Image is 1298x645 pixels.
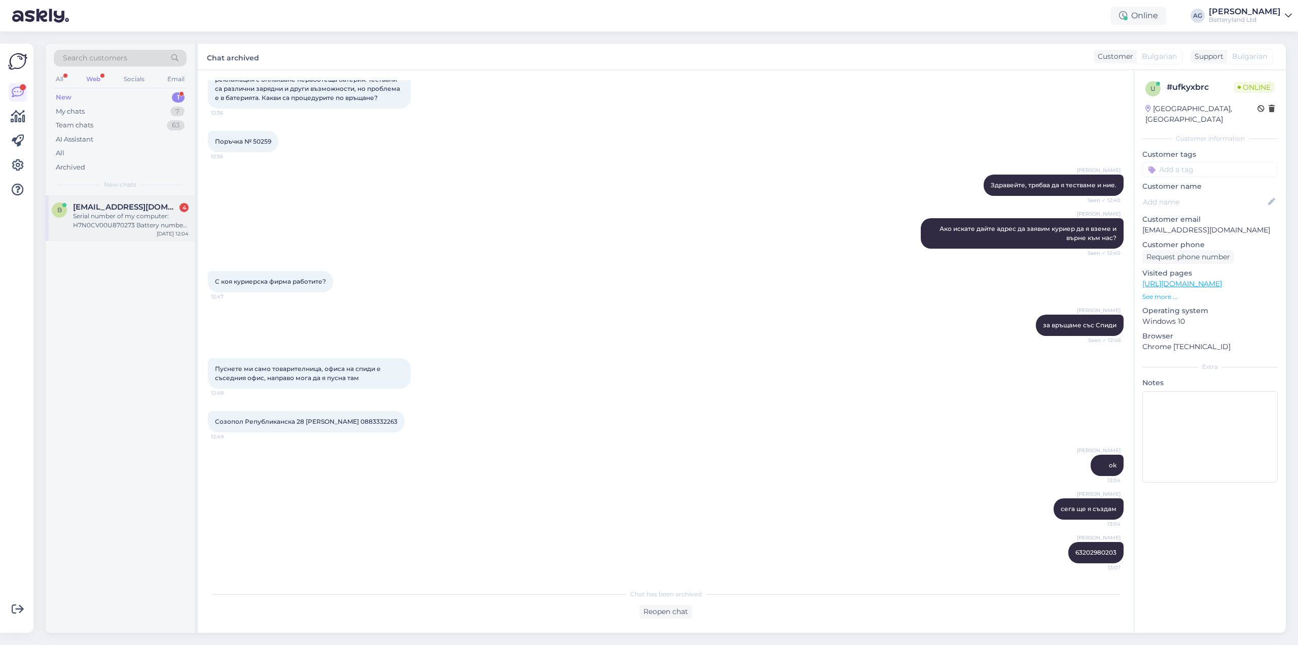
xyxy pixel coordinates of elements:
div: 63 [167,120,185,130]
div: Customer [1094,51,1133,62]
span: b [57,206,62,214]
span: С коя куриерска фирма работите? [215,278,326,285]
p: Windows 10 [1142,316,1278,327]
div: Team chats [56,120,93,130]
input: Add a tag [1142,162,1278,177]
span: Seen ✓ 12:40 [1083,196,1121,204]
span: [PERSON_NAME] [1077,447,1121,454]
span: 12:49 [211,389,249,397]
span: 12:47 [211,293,249,300]
p: Notes [1142,378,1278,388]
span: ok [1109,461,1116,469]
div: 4 [179,203,189,212]
p: Chrome [TECHNICAL_ID] [1142,342,1278,352]
span: 12:36 [211,109,249,117]
span: 63202980203 [1075,549,1116,556]
div: [DATE] 12:04 [157,230,189,237]
div: My chats [56,107,85,117]
p: Operating system [1142,305,1278,316]
span: [PERSON_NAME] [1077,534,1121,541]
span: 12:36 [211,153,249,160]
span: [PERSON_NAME] [1077,166,1121,174]
span: Здравейте, трябва да я тестваме и ние. [991,181,1116,189]
p: Customer name [1142,181,1278,192]
div: 1 [172,92,185,103]
p: Customer phone [1142,240,1278,250]
div: Batteryland Ltd [1209,16,1281,24]
p: Customer tags [1142,149,1278,160]
span: 13:04 [1083,477,1121,484]
span: Chat has been archived [630,590,702,599]
div: Socials [122,73,147,86]
div: Extra [1142,362,1278,371]
p: See more ... [1142,292,1278,301]
div: AI Assistant [56,134,93,145]
div: AG [1191,9,1205,23]
span: Пуснете ми само товарителница, офиса на спиди е съседния офис, направо мога да я пусна там [215,365,382,382]
div: All [56,148,64,158]
span: 13:07 [1083,564,1121,571]
div: # ufkyxbrc [1167,81,1234,93]
p: [EMAIL_ADDRESS][DOMAIN_NAME] [1142,225,1278,235]
span: Bulgarian [1232,51,1267,62]
div: Archived [56,162,85,173]
div: 7 [170,107,185,117]
span: baroveca_@abv.bg [73,202,178,212]
span: Online [1234,82,1275,93]
span: сега ще я създам [1061,505,1116,513]
div: [GEOGRAPHIC_DATA], [GEOGRAPHIC_DATA] [1145,104,1257,125]
span: Bulgarian [1142,51,1177,62]
div: Online [1111,7,1166,25]
span: [PERSON_NAME] [1077,210,1121,218]
label: Chat archived [207,50,259,63]
span: Seen ✓ 12:48 [1083,336,1121,344]
span: Ако искате дайте адрес да заявим куриер да я вземе и върне към нас? [940,225,1118,242]
div: All [54,73,65,86]
p: Visited pages [1142,268,1278,279]
input: Add name [1143,196,1266,208]
a: [PERSON_NAME]Batteryland Ltd [1209,8,1292,24]
div: Customer information [1142,134,1278,143]
div: Request phone number [1142,250,1234,264]
span: за връщаме със Спиди [1043,321,1116,329]
span: Search customers [63,53,127,63]
span: 12:49 [211,433,249,440]
a: [URL][DOMAIN_NAME] [1142,279,1222,288]
span: Созопол Републиканска 28 [PERSON_NAME] 0883332263 [215,418,398,425]
div: [PERSON_NAME] [1209,8,1281,16]
div: Support [1191,51,1223,62]
span: [PERSON_NAME] [1077,490,1121,498]
div: Web [84,73,102,86]
img: Askly Logo [8,52,27,71]
div: Email [165,73,187,86]
span: Поръчка № 50259 [215,138,271,145]
p: Browser [1142,331,1278,342]
div: Reopen chat [639,605,692,619]
span: u [1150,85,1156,92]
span: New chats [104,180,136,189]
span: 13:04 [1083,520,1121,528]
p: Customer email [1142,214,1278,225]
span: Seen ✓ 12:40 [1083,249,1121,257]
div: Serial number of my computer: H7N0CV00U870273 Battery number: B31Bn9H 0B200-02020000M-A1A1A-721-A7DF [73,212,189,230]
div: New [56,92,71,103]
span: [PERSON_NAME] [1077,307,1121,314]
